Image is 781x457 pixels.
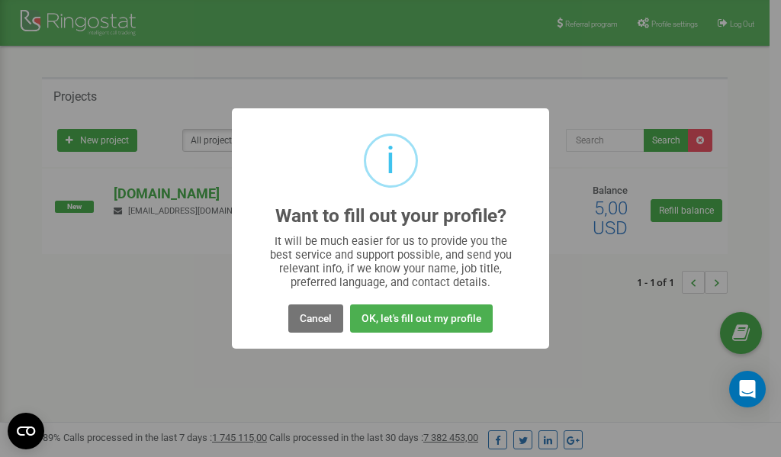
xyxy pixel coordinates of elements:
button: Open CMP widget [8,413,44,449]
button: OK, let's fill out my profile [350,304,493,333]
h2: Want to fill out your profile? [275,206,506,227]
button: Cancel [288,304,343,333]
div: It will be much easier for us to provide you the best service and support possible, and send you ... [262,234,519,289]
div: Open Intercom Messenger [729,371,766,407]
div: i [386,136,395,185]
